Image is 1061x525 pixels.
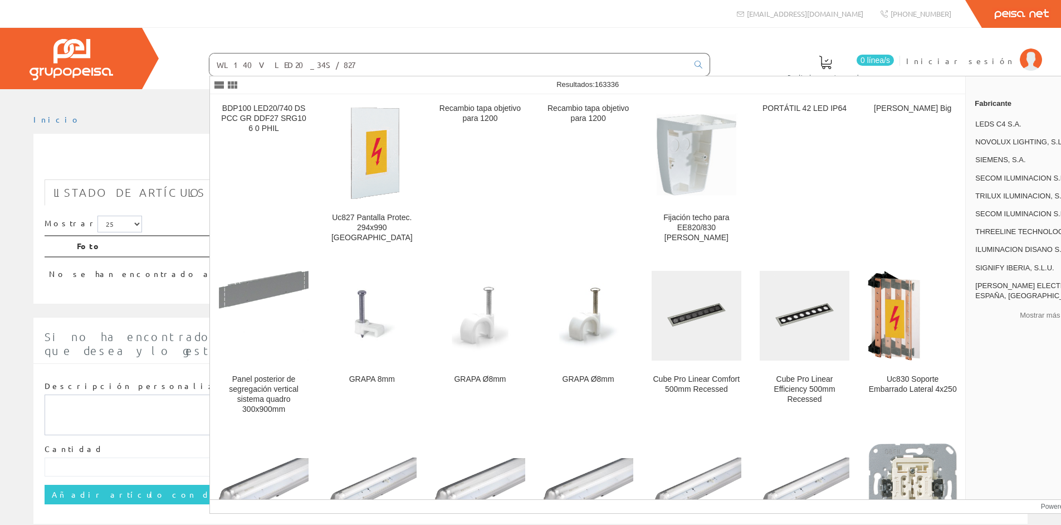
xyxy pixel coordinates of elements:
span: Pedido actual [788,71,863,82]
label: Mostrar [45,216,142,232]
label: Descripción personalizada [45,381,242,392]
img: Uc827 Pantalla Protec. 294x990 Hager [340,105,404,203]
img: Grupo Peisa [30,39,113,80]
a: PORTÁTIL 42 LED IP64 [751,95,858,256]
a: Recambio tapa objetivo para 1200 [535,95,642,256]
a: Uc827 Pantalla Protec. 294x990 Hager Uc827 Pantalla Protec. 294x990 [GEOGRAPHIC_DATA] [318,95,426,256]
a: Cube Pro Linear Efficiency 500mm Recessed Cube Pro Linear Efficiency 500mm Recessed [751,256,858,427]
span: [PHONE_NUMBER] [891,9,951,18]
div: Cube Pro Linear Efficiency 500mm Recessed [760,375,849,405]
img: Pantalla estanca vacia 1xT8 para tubo led 60cm 1x18 Roblan [760,458,849,518]
img: Cube Pro Linear Comfort 500mm Recessed [652,271,741,361]
div: Recambio tapa objetivo para 1200 [544,104,633,124]
a: Iniciar sesión [906,46,1042,57]
a: Panel posterior de segregación vertical sistema quadro 300x900mm Panel posterior de segregación v... [210,256,317,427]
select: Mostrar [97,216,142,232]
div: Fijación techo para EE820/830 [PERSON_NAME] [652,213,741,243]
div: Uc830 Soporte Embarrado Lateral 4x250 [868,375,957,395]
a: Fijación techo para EE820/830 blanco Fijación techo para EE820/830 [PERSON_NAME] [643,95,750,256]
img: Cube Pro Linear Efficiency 500mm Recessed [760,271,849,361]
input: Buscar ... [209,54,688,76]
img: Fijación techo para EE820/830 blanco [652,109,741,198]
img: Pantalla estanca vacia 2xT8 para tubo led 60cm 2x18 Roblan [544,458,633,517]
div: GRAPA 8mm [327,375,417,385]
img: Pantalla estanca vacia 2xT8 para tubo led 120cm 2x36 Roblan [435,458,525,517]
div: Cube Pro Linear Comfort 500mm Recessed [652,375,741,395]
div: BDP100 LED20/740 DS PCC GR DDF27 SRG10 6 0 PHIL [219,104,309,134]
div: GRAPA Ø8mm [544,375,633,385]
a: [PERSON_NAME] Big [859,95,966,256]
img: Pantalla estanca vacia 2xT8 para tubo led 150cm 2x58 Roblan [219,458,309,517]
span: [EMAIL_ADDRESS][DOMAIN_NAME] [747,9,863,18]
div: GRAPA Ø8mm [435,375,525,385]
input: Añadir artículo con descripción personalizada [45,485,408,504]
img: Pantalla estanca vacia 1xT8 para tubo led 150cm 1x58 Roblan [327,458,417,518]
a: GRAPA Ø8mm GRAPA Ø8mm [426,256,534,427]
span: 163336 [595,80,619,89]
img: Pantalla estanca vacia 1xT8 para tubo led 120cm 1x36 Roblan [652,458,741,518]
img: Uc830 Soporte Embarrado Lateral 4x250 [868,271,957,361]
span: Resultados: [556,80,619,89]
a: GRAPA Ø8mm GRAPA Ø8mm [535,256,642,427]
img: GRAPA Ø8mm [544,271,633,361]
div: [PERSON_NAME] Big [868,104,957,114]
img: Panel posterior de segregación vertical sistema quadro 300x900mm [219,271,309,361]
div: PORTÁTIL 42 LED IP64 [760,104,849,114]
a: Cube Pro Linear Comfort 500mm Recessed Cube Pro Linear Comfort 500mm Recessed [643,256,750,427]
div: Recambio tapa objetivo para 1200 [435,104,525,124]
a: Listado de artículos [45,179,214,206]
span: Si no ha encontrado algún artículo en nuestro catálogo introduzca aquí la cantidad y la descripci... [45,330,1014,357]
a: BDP100 LED20/740 DS PCC GR DDF27 SRG10 6 0 PHIL [210,95,317,256]
a: Uc830 Soporte Embarrado Lateral 4x250 Uc830 Soporte Embarrado Lateral 4x250 [859,256,966,427]
h1: WL140V LED20_34S/827_830_840 PSU WH [45,152,1016,174]
img: GRAPA 8mm [327,271,417,361]
th: Foto [72,236,913,257]
a: GRAPA 8mm GRAPA 8mm [318,256,426,427]
span: 0 línea/s [857,55,894,66]
a: Recambio tapa objetivo para 1200 [426,95,534,256]
td: No se han encontrado artículos, pruebe con otra búsqueda [45,257,913,284]
div: Panel posterior de segregación vertical sistema quadro 300x900mm [219,375,309,415]
a: Inicio [33,114,81,124]
div: Uc827 Pantalla Protec. 294x990 [GEOGRAPHIC_DATA] [327,213,417,243]
label: Cantidad [45,444,104,455]
img: GRAPA Ø8mm [435,271,525,361]
span: Iniciar sesión [906,55,1014,66]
